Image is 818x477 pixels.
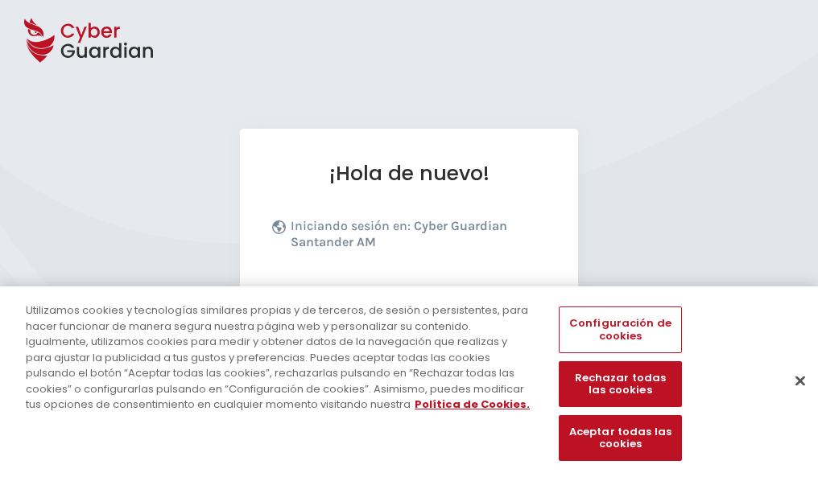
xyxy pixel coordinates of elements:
[783,363,818,398] button: Cerrar
[26,302,535,413] div: Utilizamos cookies y tecnologías similares propias y de terceros, de sesión o persistentes, para ...
[559,361,681,407] button: Rechazar todas las cookies
[272,161,546,186] h1: ¡Hola de nuevo!
[559,415,681,461] button: Aceptar todas las cookies
[559,306,681,352] button: Configuración de cookies, Abre el cuadro de diálogo del centro de preferencias.
[415,397,530,412] a: Más información sobre su privacidad, se abre en una nueva pestaña
[291,218,542,258] p: Iniciando sesión en:
[291,218,507,249] b: Cyber Guardian Santander AM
